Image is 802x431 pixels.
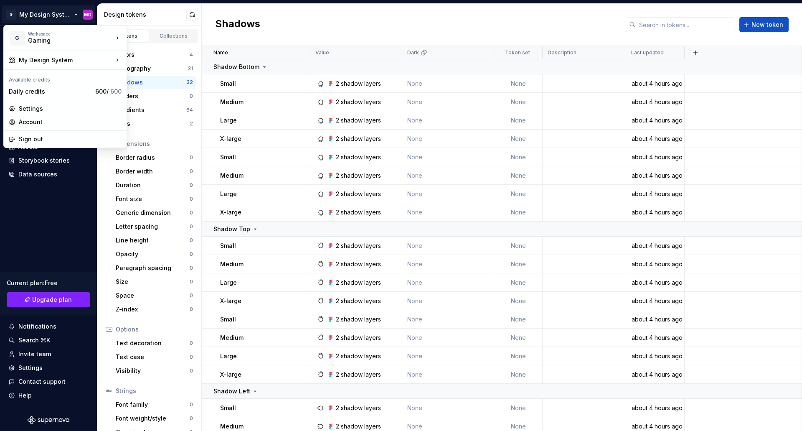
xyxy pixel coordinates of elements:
[19,56,113,64] div: My Design System
[95,88,122,95] span: 600 /
[19,105,122,113] div: Settings
[5,71,125,85] div: Available credits
[28,31,113,36] div: Workspace
[10,31,25,46] div: G
[28,36,99,45] div: Gaming
[19,118,122,126] div: Account
[19,135,122,143] div: Sign out
[9,87,92,96] div: Daily credits
[110,88,122,95] span: 600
